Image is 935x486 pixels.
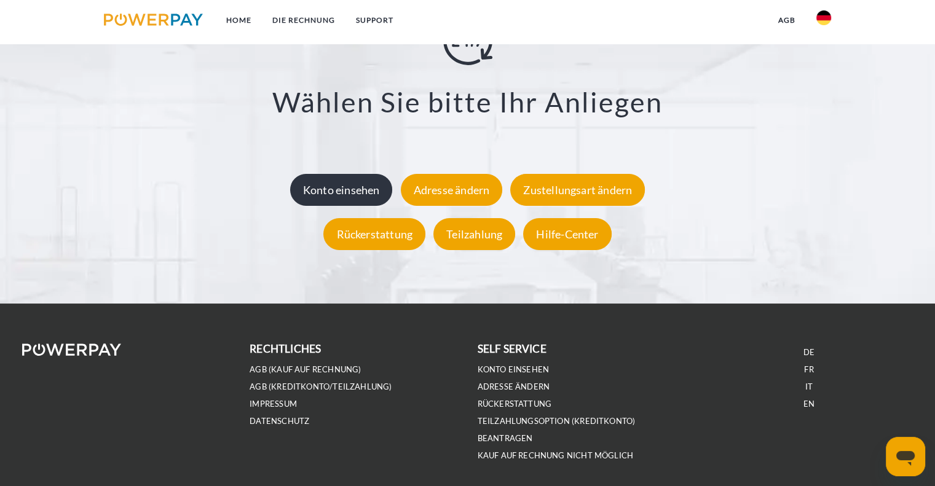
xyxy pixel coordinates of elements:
a: Adresse ändern [398,183,506,197]
a: Rückerstattung [478,399,552,409]
b: self service [478,342,546,355]
b: rechtliches [250,342,321,355]
div: Teilzahlung [433,218,515,250]
a: Adresse ändern [478,382,550,392]
a: Hilfe-Center [520,227,614,241]
a: Rückerstattung [320,227,428,241]
a: IMPRESSUM [250,399,297,409]
img: logo-powerpay.svg [104,14,203,26]
div: Zustellungsart ändern [510,174,645,206]
a: SUPPORT [345,9,404,31]
a: agb [768,9,806,31]
a: FR [804,364,813,375]
a: DIE RECHNUNG [262,9,345,31]
a: AGB (Kreditkonto/Teilzahlung) [250,382,392,392]
a: Kauf auf Rechnung nicht möglich [478,450,634,461]
a: EN [803,399,815,409]
a: Konto einsehen [478,364,550,375]
img: logo-powerpay-white.svg [22,343,121,356]
a: Home [216,9,262,31]
a: DATENSCHUTZ [250,416,309,426]
h3: Wählen Sie bitte Ihr Anliegen [62,85,873,119]
img: de [816,10,831,25]
div: Konto einsehen [290,174,393,206]
a: Konto einsehen [287,183,396,197]
a: Zustellungsart ändern [507,183,648,197]
a: Teilzahlung [430,227,518,241]
div: Adresse ändern [401,174,503,206]
a: AGB (Kauf auf Rechnung) [250,364,361,375]
div: Hilfe-Center [523,218,611,250]
a: IT [805,382,813,392]
a: DE [803,347,815,358]
div: Rückerstattung [323,218,425,250]
iframe: Schaltfläche zum Öffnen des Messaging-Fensters [886,437,925,476]
a: Teilzahlungsoption (KREDITKONTO) beantragen [478,416,636,444]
